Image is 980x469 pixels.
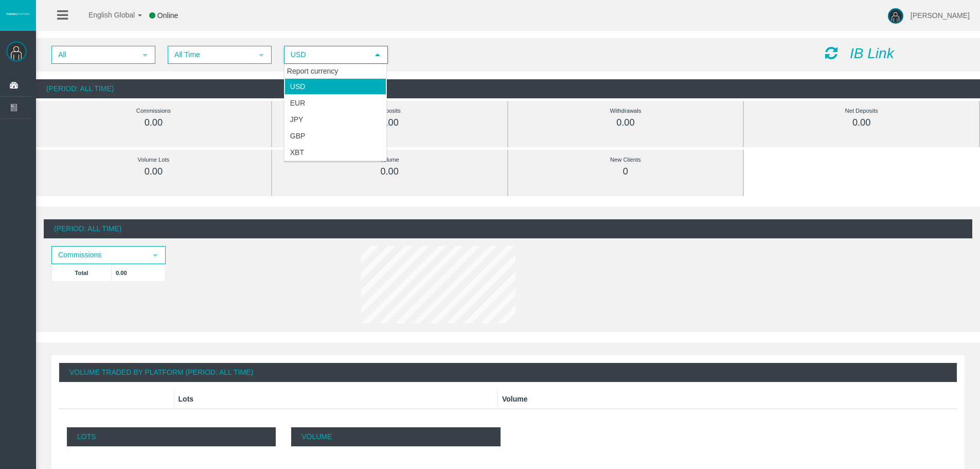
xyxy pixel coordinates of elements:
[141,51,149,59] span: select
[531,105,720,117] div: Withdrawals
[531,117,720,129] div: 0.00
[767,105,956,117] div: Net Deposits
[174,390,497,409] th: Lots
[75,11,135,19] span: English Global
[888,8,903,24] img: user-image
[531,154,720,166] div: New Clients
[284,111,386,128] li: JPY
[497,390,957,409] th: Volume
[911,11,970,20] span: [PERSON_NAME]
[767,117,956,129] div: 0.00
[531,166,720,178] div: 0
[59,166,248,178] div: 0.00
[295,166,484,178] div: 0.00
[52,47,136,63] span: All
[284,95,386,111] li: EUR
[44,219,972,238] div: (Period: All Time)
[850,45,894,61] i: IB Link
[36,79,980,98] div: (Period: All Time)
[373,51,382,59] span: select
[151,251,159,259] span: select
[284,78,386,95] li: USD
[284,144,386,161] li: XBT
[169,47,252,63] span: All Time
[5,12,31,16] img: logo.svg
[59,363,957,382] div: Volume Traded By Platform (Period: All Time)
[52,264,112,281] td: Total
[295,154,484,166] div: Volume
[59,117,248,129] div: 0.00
[295,117,484,129] div: 0.00
[59,154,248,166] div: Volume Lots
[825,46,838,60] i: Reload Dashboard
[157,11,178,20] span: Online
[112,264,165,281] td: 0.00
[291,427,500,446] p: Volume
[52,247,146,263] span: Commissions
[285,47,368,63] span: USD
[67,427,276,446] p: Lots
[59,105,248,117] div: Commissions
[257,51,265,59] span: select
[284,128,386,144] li: GBP
[295,105,484,117] div: Deposits
[284,64,386,78] div: Report currency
